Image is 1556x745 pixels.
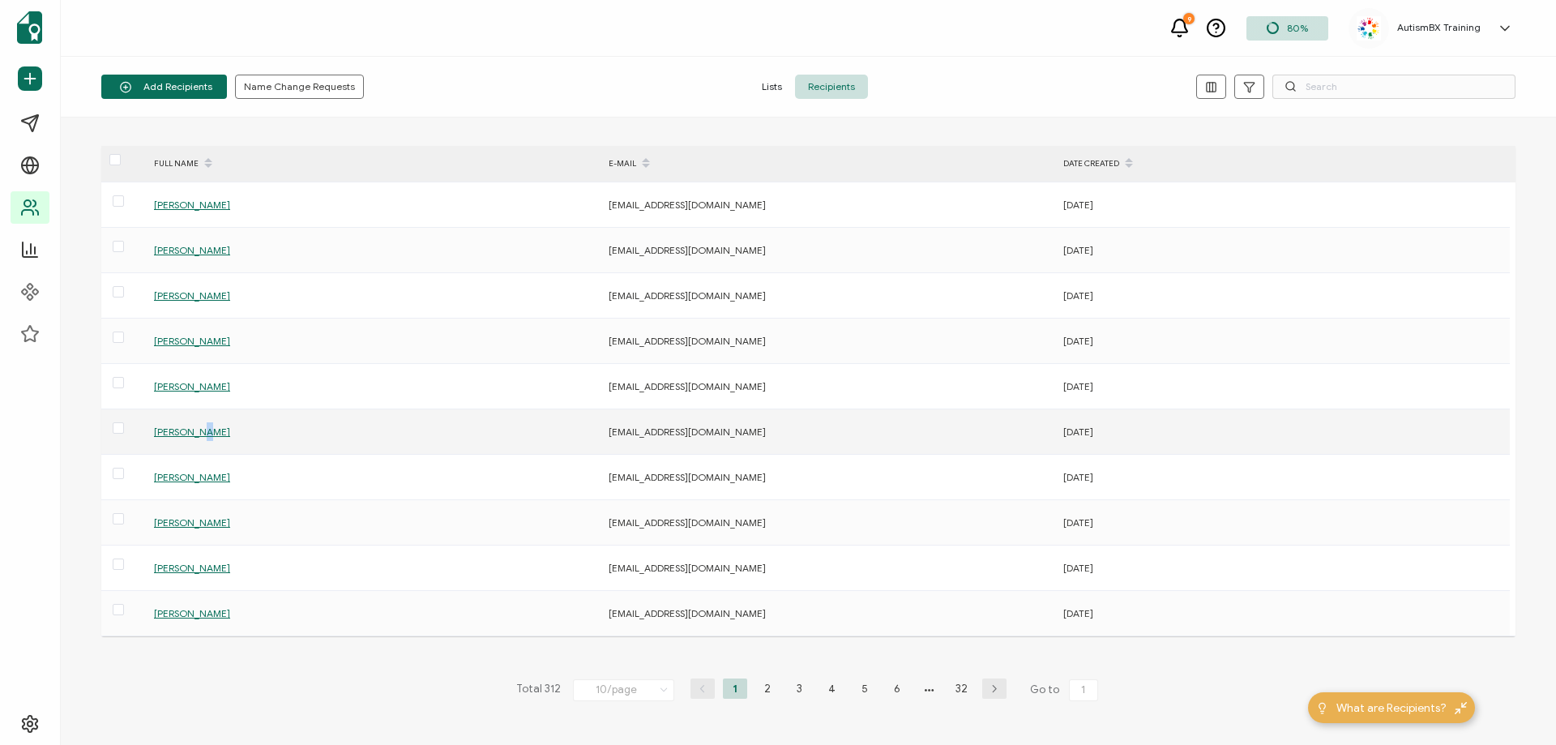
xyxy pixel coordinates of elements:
[609,516,766,529] span: [EMAIL_ADDRESS][DOMAIN_NAME]
[154,335,230,347] span: [PERSON_NAME]
[609,471,766,483] span: [EMAIL_ADDRESS][DOMAIN_NAME]
[609,335,766,347] span: [EMAIL_ADDRESS][DOMAIN_NAME]
[795,75,868,99] span: Recipients
[1063,426,1093,438] span: [DATE]
[154,426,230,438] span: [PERSON_NAME]
[1183,13,1195,24] div: 9
[154,244,230,256] span: [PERSON_NAME]
[1272,75,1515,99] input: Search
[101,75,227,99] button: Add Recipients
[755,679,780,699] li: 2
[1063,199,1093,211] span: [DATE]
[154,607,230,619] span: [PERSON_NAME]
[1063,335,1093,347] span: [DATE]
[1030,679,1101,701] span: Go to
[1063,380,1093,392] span: [DATE]
[1063,471,1093,483] span: [DATE]
[723,679,747,699] li: 1
[235,75,364,99] button: Name Change Requests
[609,426,766,438] span: [EMAIL_ADDRESS][DOMAIN_NAME]
[1055,150,1510,178] div: DATE CREATED
[1357,16,1381,41] img: 55acd4ea-2246-4d5a-820f-7ee15f166b00.jpg
[1063,244,1093,256] span: [DATE]
[1063,562,1093,574] span: [DATE]
[244,82,355,92] span: Name Change Requests
[1475,667,1556,745] iframe: Chat Widget
[609,380,766,392] span: [EMAIL_ADDRESS][DOMAIN_NAME]
[1287,22,1308,34] span: 80%
[573,679,674,701] input: Select
[749,75,795,99] span: Lists
[1063,289,1093,302] span: [DATE]
[609,562,766,574] span: [EMAIL_ADDRESS][DOMAIN_NAME]
[1397,22,1481,33] h5: AutismBX Training
[853,679,877,699] li: 5
[609,289,766,302] span: [EMAIL_ADDRESS][DOMAIN_NAME]
[154,562,230,574] span: [PERSON_NAME]
[154,380,230,392] span: [PERSON_NAME]
[154,516,230,529] span: [PERSON_NAME]
[1455,702,1467,714] img: minimize-icon.svg
[609,607,766,619] span: [EMAIL_ADDRESS][DOMAIN_NAME]
[950,679,974,699] li: 32
[1336,700,1447,717] span: What are Recipients?
[601,150,1055,178] div: E-MAIL
[154,471,230,483] span: [PERSON_NAME]
[609,199,766,211] span: [EMAIL_ADDRESS][DOMAIN_NAME]
[820,679,844,699] li: 4
[154,289,230,302] span: [PERSON_NAME]
[788,679,812,699] li: 3
[17,11,42,44] img: sertifier-logomark-colored.svg
[1063,607,1093,619] span: [DATE]
[154,199,230,211] span: [PERSON_NAME]
[516,679,561,701] span: Total 312
[885,679,909,699] li: 6
[146,150,601,178] div: FULL NAME
[1063,516,1093,529] span: [DATE]
[609,244,766,256] span: [EMAIL_ADDRESS][DOMAIN_NAME]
